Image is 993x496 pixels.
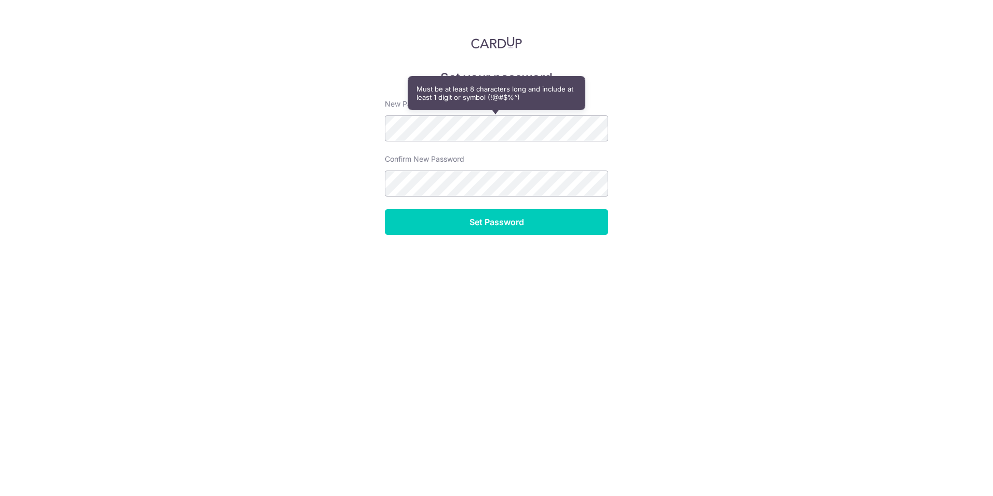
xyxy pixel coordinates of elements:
[408,76,585,110] div: Must be at least 8 characters long and include at least 1 digit or symbol (!@#$%^)
[385,154,464,164] label: Confirm New Password
[471,36,522,49] img: CardUp Logo
[385,99,436,109] label: New Password
[385,209,608,235] input: Set Password
[385,70,608,86] h5: Set your password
